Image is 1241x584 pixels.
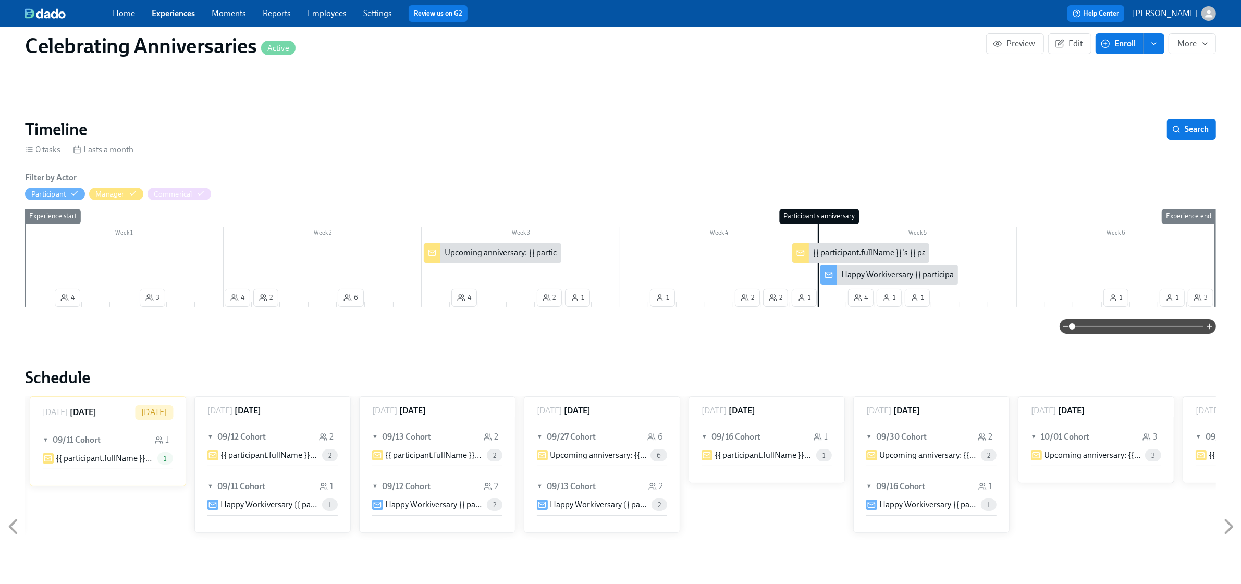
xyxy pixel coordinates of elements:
h6: 10/01 Cohort [1041,431,1089,443]
div: 2 [319,431,334,443]
div: Week 1 [25,227,224,241]
span: 1 [797,293,811,303]
a: Home [113,8,135,18]
button: Review us on G2 [409,5,468,22]
button: 1 [650,289,675,307]
a: Settings [363,8,392,18]
div: Experience end [1162,209,1215,224]
span: 1 [882,293,896,303]
button: Commerical [148,188,211,200]
button: 4 [451,289,477,307]
span: 2 [769,293,782,303]
h6: [DATE] [1058,405,1085,417]
button: 1 [792,289,817,307]
p: [DATE] [372,405,397,417]
h6: 09/13 Cohort [547,481,596,492]
div: Week 3 [422,227,620,241]
h6: [DATE] [564,405,591,417]
span: 4 [60,293,75,303]
button: enroll [1144,33,1164,54]
button: 1 [1160,289,1185,307]
div: 6 [647,431,663,443]
div: 1 [155,434,169,446]
h6: 09/30 Cohort [876,431,927,443]
button: 3 [1188,289,1213,307]
div: Participant's anniversary [780,209,859,224]
span: Active [261,44,296,52]
div: Upcoming anniversary: {{ participant.fullName }} [445,247,618,259]
p: {{ participant.fullName }}'s {{ participant.calculatedFields.anniversary.count | ordinal }} anniv... [715,449,812,461]
div: Upcoming anniversary: {{ participant.fullName }} [424,243,561,263]
button: Search [1167,119,1216,140]
div: {{ participant.fullName }}'s {{ participant.calculatedFields.anniversary.count | ordinal }} anniv... [813,247,1196,259]
button: 2 [763,289,788,307]
span: ▼ [372,431,379,443]
div: Week 4 [620,227,819,241]
p: Happy Workiversary {{ participant.firstName }}!! [385,499,483,510]
button: 1 [1103,289,1128,307]
p: [DATE] [866,405,891,417]
a: Experiences [152,8,195,18]
span: 6 [343,293,358,303]
h6: [DATE] [235,405,261,417]
h6: 09/16 Cohort [876,481,925,492]
span: 4 [854,293,868,303]
button: 4 [848,289,874,307]
button: 2 [735,289,760,307]
a: dado [25,8,113,19]
h6: 09/13 Cohort [382,431,431,443]
h2: Schedule [25,367,1216,388]
span: 1 [656,293,669,303]
p: [DATE] [141,407,167,418]
span: 2 [487,452,502,459]
div: Happy Workiversary {{ participant.firstName }}!! [841,269,1012,281]
h6: Filter by Actor [25,172,77,184]
span: 1 [1109,293,1123,303]
span: ▼ [207,481,215,492]
div: Hide Manager [95,189,124,199]
span: 6 [650,452,667,459]
div: 3 [1142,431,1157,443]
span: 4 [457,293,471,303]
button: 1 [877,289,902,307]
p: Upcoming anniversary: {{ participant.fullName }} [550,449,646,461]
h6: 09/12 Cohort [382,481,431,492]
div: Hide Participant [31,189,66,199]
span: ▼ [1031,431,1038,443]
div: 0 tasks [25,144,60,155]
span: 1 [1165,293,1179,303]
span: 1 [981,501,997,509]
p: [DATE] [43,407,68,418]
span: ▼ [866,481,874,492]
span: 2 [322,452,338,459]
button: 1 [565,289,590,307]
p: [DATE] [207,405,232,417]
p: Happy Workiversary {{ participant.firstName }}!! [550,499,647,510]
button: Preview [986,33,1044,54]
span: ▼ [43,434,50,446]
h6: 09/11 Cohort [217,481,265,492]
p: {{ participant.fullName }}'s {{ participant.calculatedFields.anniversary.count | ordinal }} anniv... [56,453,153,464]
div: 1 [320,481,334,492]
span: 2 [981,452,997,459]
img: dado [25,8,66,19]
div: Hide Commerical [154,189,192,199]
p: {{ participant.fullName }}'s {{ participant.calculatedFields.anniversary.count | ordinal }} anniv... [220,449,318,461]
h2: Timeline [25,119,87,140]
div: Week 2 [224,227,422,241]
h6: [DATE] [399,405,426,417]
button: More [1169,33,1216,54]
h6: [DATE] [70,407,96,418]
button: Enroll [1096,33,1144,54]
span: ▼ [207,431,215,443]
p: [DATE] [1031,405,1056,417]
span: 2 [652,501,667,509]
div: {{ participant.fullName }}'s {{ participant.calculatedFields.anniversary.count | ordinal }} anniv... [792,243,930,263]
h1: Celebrating Anniversaries [25,33,296,58]
a: Edit [1048,33,1091,54]
span: 3 [1145,452,1161,459]
span: 4 [230,293,244,303]
span: Preview [995,39,1035,49]
span: 2 [741,293,754,303]
div: 2 [648,481,663,492]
